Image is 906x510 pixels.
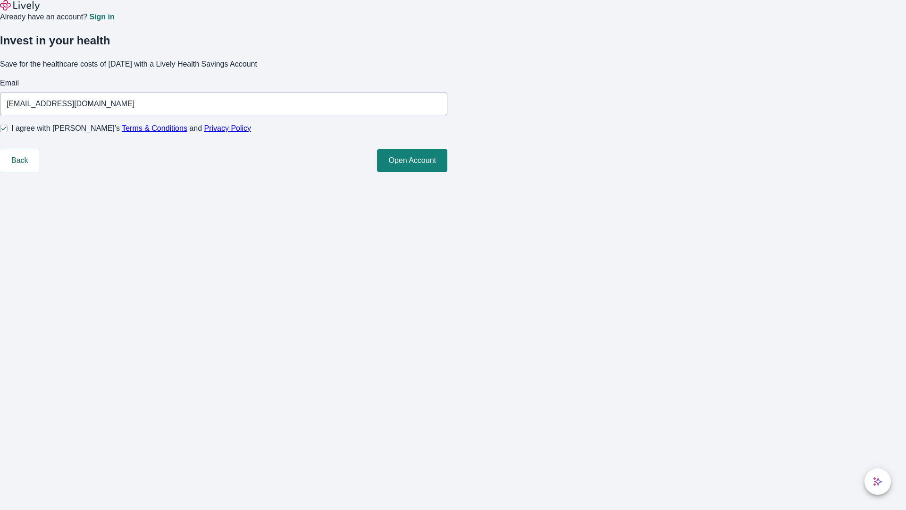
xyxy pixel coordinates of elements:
a: Terms & Conditions [122,124,187,132]
a: Privacy Policy [204,124,252,132]
a: Sign in [89,13,114,21]
svg: Lively AI Assistant [873,477,882,486]
button: chat [864,468,891,495]
button: Open Account [377,149,447,172]
span: I agree with [PERSON_NAME]’s and [11,123,251,134]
